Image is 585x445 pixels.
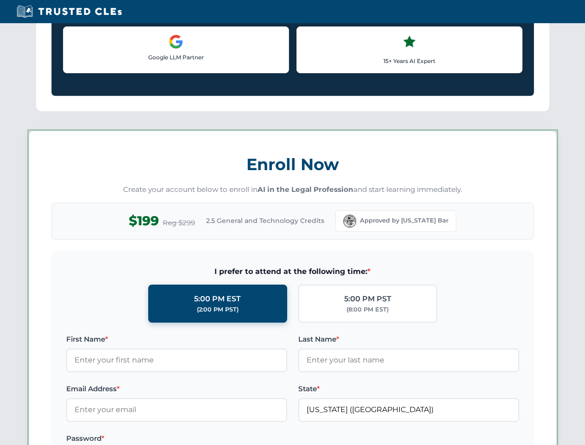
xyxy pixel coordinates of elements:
label: Email Address [66,383,287,394]
label: Password [66,433,287,444]
label: First Name [66,334,287,345]
span: Reg $299 [163,217,195,229]
span: 2.5 General and Technology Credits [206,216,324,226]
div: 5:00 PM PST [344,293,391,305]
div: (8:00 PM EST) [346,305,389,314]
img: Google [169,34,183,49]
strong: AI in the Legal Profession [258,185,353,194]
input: Enter your first name [66,349,287,372]
input: Enter your email [66,398,287,421]
span: $199 [129,210,159,231]
div: (2:00 PM PST) [197,305,239,314]
span: Approved by [US_STATE] Bar [360,216,448,225]
input: Enter your last name [298,349,519,372]
img: Trusted CLEs [14,5,125,19]
p: Create your account below to enroll in and start learning immediately. [51,184,534,195]
span: I prefer to attend at the following time: [66,266,519,278]
label: Last Name [298,334,519,345]
label: State [298,383,519,394]
div: 5:00 PM EST [194,293,241,305]
h3: Enroll Now [51,150,534,179]
input: Florida (FL) [298,398,519,421]
p: 15+ Years AI Expert [304,57,515,65]
p: Google LLM Partner [71,53,281,62]
img: Florida Bar [343,215,356,228]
